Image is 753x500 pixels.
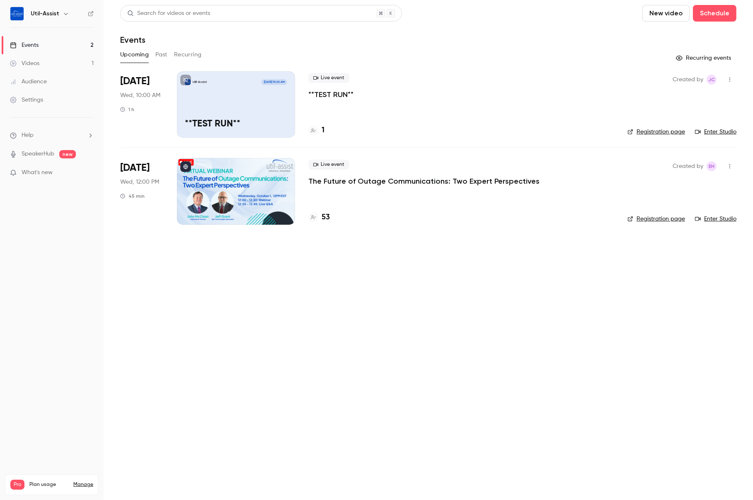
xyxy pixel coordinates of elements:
h4: 53 [322,212,330,223]
li: help-dropdown-opener [10,131,94,140]
button: New video [642,5,690,22]
span: Pro [10,480,24,490]
h6: Util-Assist [31,10,59,18]
button: Past [155,48,167,61]
a: Manage [73,481,93,488]
div: Settings [10,96,43,104]
a: SpeakerHub [22,150,54,158]
button: Schedule [693,5,736,22]
button: Upcoming [120,48,149,61]
a: **TEST RUN**Util-Assist[DATE] 10:00 AM**TEST RUN** [177,71,295,138]
span: [DATE] 10:00 AM [261,79,287,85]
h4: 1 [322,125,324,136]
a: 53 [308,212,330,223]
h1: Events [120,35,145,45]
button: Recurring [174,48,202,61]
div: Audience [10,78,47,86]
span: Wed, 12:00 PM [120,178,159,186]
span: [DATE] [120,75,150,88]
button: Recurring events [672,51,736,65]
div: Videos [10,59,39,68]
div: 1 h [120,106,134,113]
span: EH [709,161,714,171]
div: Oct 1 Wed, 10:00 AM (America/New York) [120,71,164,138]
span: What's new [22,168,53,177]
a: Registration page [627,128,685,136]
span: Josh C [707,75,717,85]
a: 1 [308,125,324,136]
span: [DATE] [120,161,150,175]
div: Search for videos or events [127,9,210,18]
span: Created by [673,161,703,171]
a: Registration page [627,215,685,223]
span: Wed, 10:00 AM [120,91,160,100]
span: Live event [308,160,349,170]
span: new [59,150,76,158]
span: JC [708,75,715,85]
a: Enter Studio [695,215,736,223]
span: Help [22,131,34,140]
span: Live event [308,73,349,83]
a: The Future of Outage Communications: Two Expert Perspectives [308,176,540,186]
div: 45 min [120,193,145,199]
span: Plan usage [29,481,68,488]
span: Created by [673,75,703,85]
img: Util-Assist [10,7,24,20]
div: Oct 1 Wed, 12:00 PM (America/Toronto) [120,158,164,224]
iframe: Noticeable Trigger [84,169,94,177]
span: Emily Henderson [707,161,717,171]
div: Events [10,41,39,49]
p: Util-Assist [193,80,207,84]
a: Enter Studio [695,128,736,136]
